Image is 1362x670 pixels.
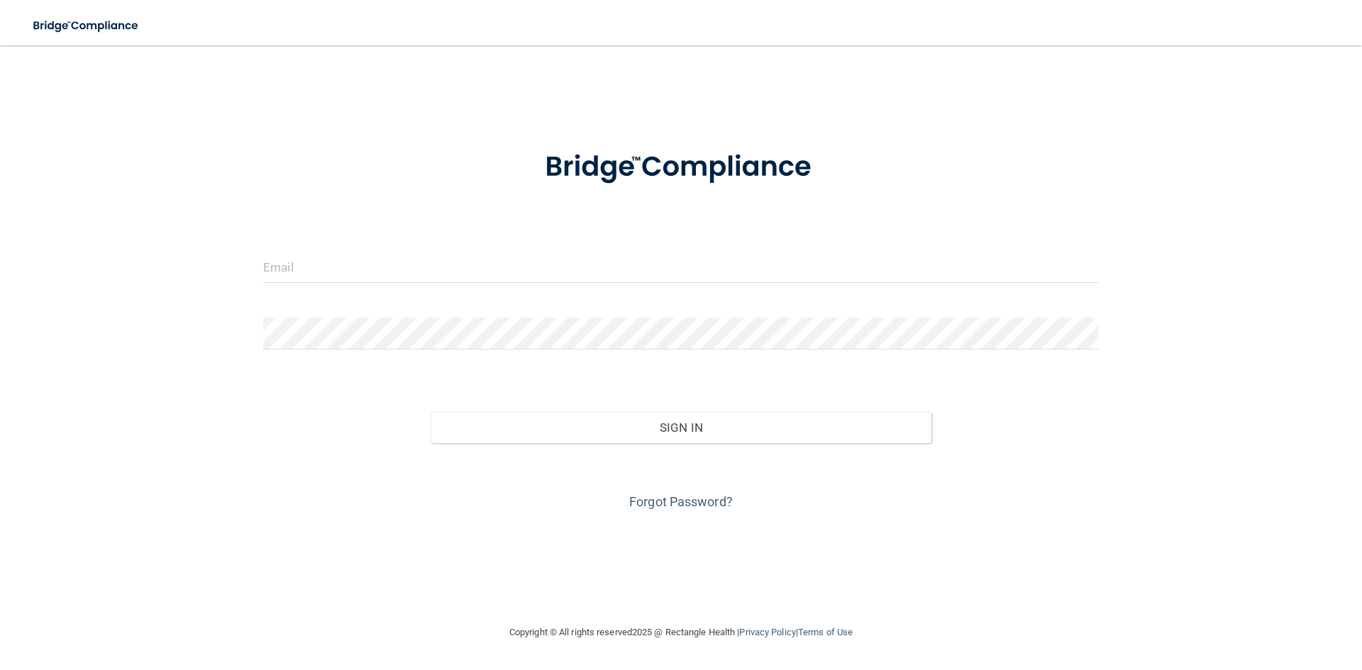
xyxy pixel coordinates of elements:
[422,610,940,655] div: Copyright © All rights reserved 2025 @ Rectangle Health | |
[739,627,795,637] a: Privacy Policy
[21,11,152,40] img: bridge_compliance_login_screen.278c3ca4.svg
[798,627,853,637] a: Terms of Use
[263,251,1099,283] input: Email
[516,130,846,204] img: bridge_compliance_login_screen.278c3ca4.svg
[431,412,932,443] button: Sign In
[629,494,733,509] a: Forgot Password?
